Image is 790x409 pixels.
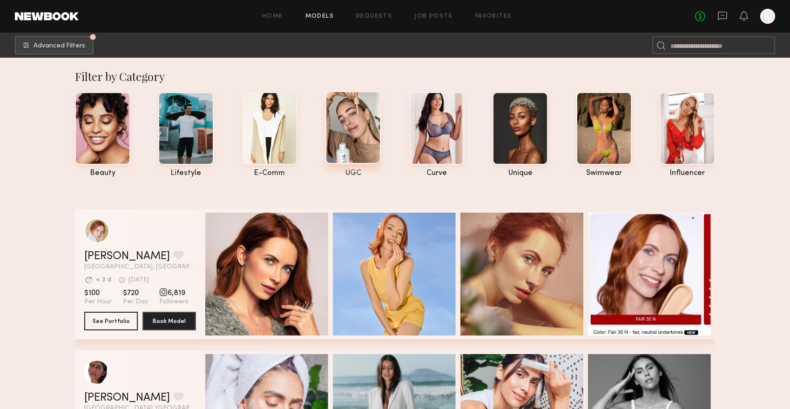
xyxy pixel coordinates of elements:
span: [GEOGRAPHIC_DATA], [GEOGRAPHIC_DATA] [84,264,196,270]
div: e-comm [242,169,297,177]
button: Book Model [142,312,196,330]
a: [PERSON_NAME] [84,251,170,262]
a: Requests [356,13,392,20]
span: Per Day [123,298,148,306]
span: $100 [84,288,112,298]
div: [DATE] [128,277,149,283]
div: Filter by Category [75,69,715,84]
div: swimwear [576,169,632,177]
button: Advanced Filters [15,36,94,54]
a: Models [305,13,334,20]
a: Job Posts [414,13,453,20]
span: Per Hour [84,298,112,306]
span: Followers [159,298,189,306]
div: < 3 d [96,277,111,283]
span: 6,819 [159,288,189,298]
a: Home [262,13,283,20]
div: UGC [325,169,381,177]
div: unique [493,169,548,177]
div: influencer [660,169,715,177]
a: Favorites [475,13,512,20]
a: [PERSON_NAME] [84,392,170,403]
a: K [760,9,775,24]
span: $720 [123,288,148,298]
button: See Portfolio [84,312,138,330]
div: curve [409,169,465,177]
div: beauty [75,169,130,177]
span: Advanced Filters [34,43,85,49]
div: lifestyle [158,169,214,177]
